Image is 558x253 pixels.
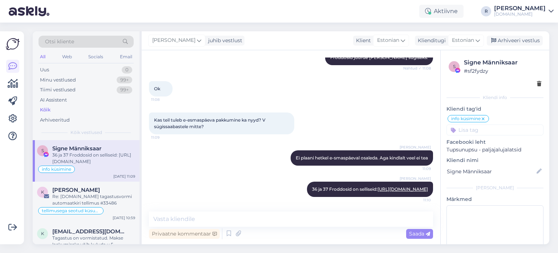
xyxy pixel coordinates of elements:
[113,174,135,179] div: [DATE] 11:09
[41,148,44,153] span: S
[154,86,160,91] span: Ok
[415,37,446,44] div: Klienditugi
[447,167,535,175] input: Lisa nimi
[446,185,543,191] div: [PERSON_NAME]
[87,52,105,62] div: Socials
[494,11,546,17] div: [DOMAIN_NAME]
[377,186,428,192] a: [URL][DOMAIN_NAME]
[40,86,76,94] div: Tiimi vestlused
[52,187,100,193] span: Kätlin Kase
[494,5,554,17] a: [PERSON_NAME][DOMAIN_NAME]
[117,86,132,94] div: 99+
[113,215,135,221] div: [DATE] 10:59
[41,189,44,195] span: K
[52,228,128,235] span: katlin.jurine@gmail.com
[400,145,431,150] span: [PERSON_NAME]
[152,36,195,44] span: [PERSON_NAME]
[403,66,431,71] span: Nähtud ✓ 11:08
[151,135,178,140] span: 11:09
[151,97,178,102] span: 11:08
[446,124,543,135] input: Lisa tag
[464,58,541,67] div: Signe Männiksaar
[40,76,76,84] div: Minu vestlused
[409,230,430,237] span: Saada
[70,129,102,136] span: Kõik vestlused
[487,36,543,46] div: Arhiveeri vestlus
[45,38,74,46] span: Otsi kliente
[312,186,428,192] span: 36 ja 37 Froddosid on selliseid:
[404,197,431,203] span: 11:10
[353,37,371,44] div: Klient
[446,146,543,154] p: Tupsunupsu - paljajalujalatsid
[481,6,491,16] div: R
[52,193,135,206] div: Re: [DOMAIN_NAME] tagastusvormi automaatkiri tellimus #33486
[117,76,132,84] div: 99+
[52,235,135,248] div: Tagastus on vormistatud. Makse laekumiseks võib kuluda u 5 tööpäeval.
[205,37,242,44] div: juhib vestlust
[149,229,220,239] div: Privaatne kommentaar
[39,52,47,62] div: All
[446,138,543,146] p: Facebooki leht
[122,66,132,74] div: 0
[61,52,73,62] div: Web
[453,64,456,69] span: s
[404,166,431,171] span: 11:09
[377,36,399,44] span: Estonian
[446,157,543,164] p: Kliendi nimi
[118,52,134,62] div: Email
[52,152,135,165] div: 36 ja 37 Froddosid on selliseid: [URL][DOMAIN_NAME]
[451,116,481,121] span: info küsimine
[42,167,71,171] span: info küsimine
[41,231,44,236] span: k
[40,66,49,74] div: Uus
[452,36,474,44] span: Estonian
[446,195,543,203] p: Märkmed
[296,155,428,161] span: Ei plaani hetkel e-smaspäeval osaleda. Aga kindlalt veel ei tea
[446,94,543,101] div: Kliendi info
[400,176,431,181] span: [PERSON_NAME]
[464,67,541,75] div: # sf2fydzy
[419,5,464,18] div: Aktiivne
[40,116,70,124] div: Arhiveeritud
[40,96,67,104] div: AI Assistent
[6,37,20,51] img: Askly Logo
[40,106,50,114] div: Kõik
[446,105,543,113] p: Kliendi tag'id
[154,117,267,129] span: Kas teil tuleb e-esmaspäeva pakkumine ka nyyd? V sügissaabastele mitte?
[330,55,428,60] span: Froddosid juurde [PERSON_NAME] sügiseks.
[494,5,546,11] div: [PERSON_NAME]
[42,209,100,213] span: tellimusega seotud küsumus
[52,145,101,152] span: Signe Männiksaar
